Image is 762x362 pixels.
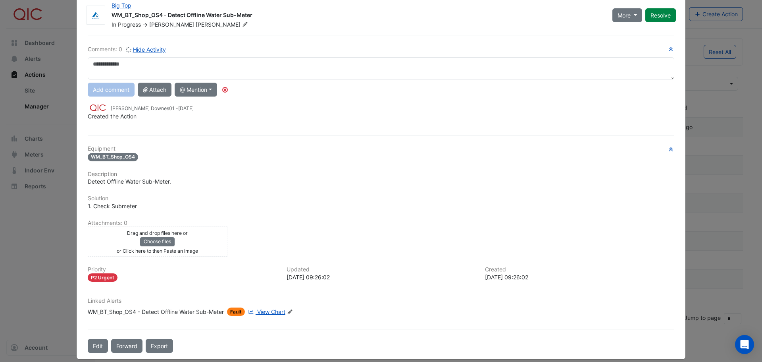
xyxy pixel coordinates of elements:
span: 2025-08-29 09:26:02 [178,105,194,111]
span: -> [142,21,148,28]
span: WM_BT_Shop_OS4 [88,153,138,161]
div: WM_BT_Shop_OS4 - Detect Offline Water Sub-Meter [88,308,224,316]
span: Detect Offline Water Sub-Meter. [88,178,171,185]
h6: Equipment [88,145,674,152]
span: [PERSON_NAME] [196,21,250,29]
button: Edit [88,339,108,353]
a: View Chart [246,308,285,316]
a: Export [146,339,173,353]
span: More [618,11,631,19]
span: 1. Check Submeter [88,203,137,209]
button: More [612,8,642,22]
button: Hide Activity [125,45,166,54]
button: Attach [138,83,171,97]
div: Comments: 0 [88,45,166,54]
small: Drag and drop files here or [127,230,188,236]
span: In Progress [112,21,141,28]
button: Resolve [645,8,676,22]
div: P2 Urgent [88,273,117,282]
div: Tooltip anchor [221,86,229,93]
h6: Created [485,266,674,273]
h6: Linked Alerts [88,298,674,304]
div: [DATE] 09:26:02 [485,273,674,281]
h6: Updated [287,266,476,273]
small: [PERSON_NAME] Downes01 - [111,105,194,112]
h6: Priority [88,266,277,273]
h6: Attachments: 0 [88,220,674,226]
div: WM_BT_Shop_OS4 - Detect Offline Water Sub-Meter [112,11,603,21]
span: View Chart [257,308,285,315]
h6: Solution [88,195,674,202]
a: Big Top [112,2,131,9]
img: QIC [88,103,108,112]
button: Forward [111,339,142,353]
span: Created the Action [88,113,137,120]
button: @ Mention [175,83,217,97]
span: Fault [227,308,245,316]
fa-icon: Edit Linked Alerts [287,309,293,315]
img: Airmaster Australia [87,12,105,19]
h6: Description [88,171,674,178]
small: or Click here to then Paste an image [117,248,198,254]
div: Open Intercom Messenger [735,335,754,354]
div: [DATE] 09:26:02 [287,273,476,281]
span: [PERSON_NAME] [149,21,194,28]
button: Choose files [140,237,175,246]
